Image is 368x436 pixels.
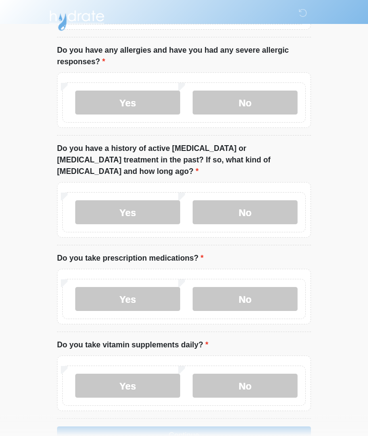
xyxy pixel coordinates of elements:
[75,287,180,311] label: Yes
[57,253,204,264] label: Do you take prescription medications?
[75,201,180,225] label: Yes
[57,45,311,68] label: Do you have any allergies and have you had any severe allergic responses?
[193,91,298,115] label: No
[193,287,298,311] label: No
[57,143,311,178] label: Do you have a history of active [MEDICAL_DATA] or [MEDICAL_DATA] treatment in the past? If so, wh...
[193,374,298,398] label: No
[75,91,180,115] label: Yes
[47,7,106,32] img: Hydrate IV Bar - Arcadia Logo
[57,340,208,351] label: Do you take vitamin supplements daily?
[193,201,298,225] label: No
[75,374,180,398] label: Yes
